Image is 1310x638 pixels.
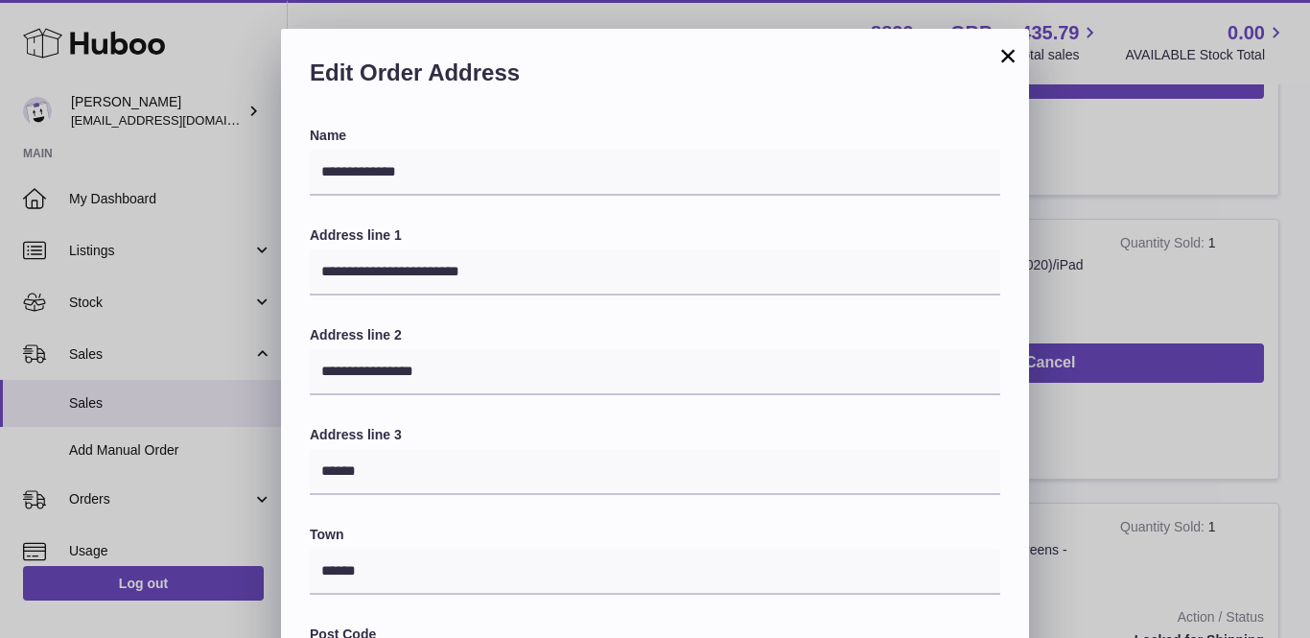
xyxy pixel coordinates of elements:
label: Name [310,127,1000,145]
label: Address line 3 [310,426,1000,444]
label: Address line 2 [310,326,1000,344]
button: × [996,44,1019,67]
label: Address line 1 [310,226,1000,245]
label: Town [310,526,1000,544]
h2: Edit Order Address [310,58,1000,98]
